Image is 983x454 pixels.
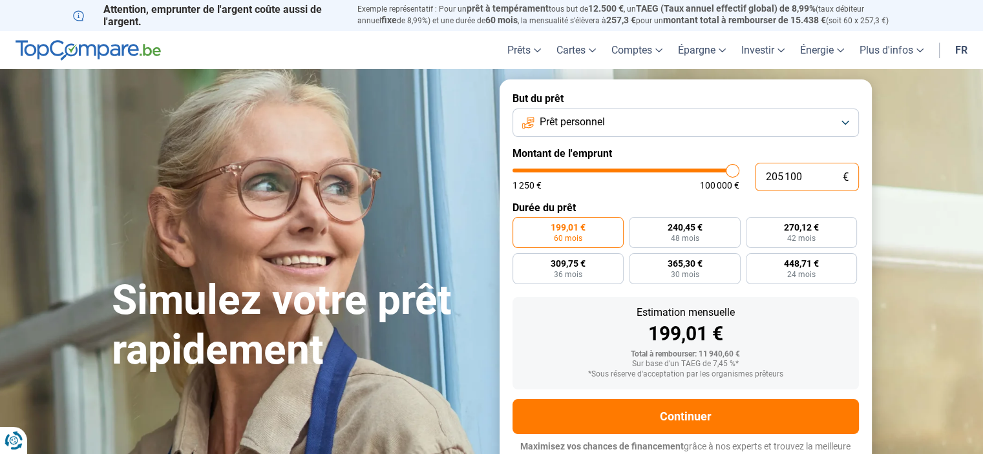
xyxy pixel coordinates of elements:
span: Maximisez vos chances de financement [520,441,684,451]
span: 60 mois [485,15,518,25]
h1: Simulez votre prêt rapidement [112,276,484,375]
label: But du prêt [513,92,859,105]
span: 240,45 € [667,223,702,232]
a: Cartes [549,31,604,69]
div: Estimation mensuelle [523,307,849,318]
a: Épargne [670,31,734,69]
p: Attention, emprunter de l'argent coûte aussi de l'argent. [73,3,342,28]
button: Prêt personnel [513,108,859,137]
a: Énergie [792,31,852,69]
a: Investir [734,31,792,69]
span: Prêt personnel [540,115,605,129]
span: 100 000 € [700,181,739,190]
span: 448,71 € [784,259,819,268]
a: Plus d'infos [852,31,931,69]
span: 309,75 € [551,259,586,268]
span: 30 mois [670,271,699,278]
span: 1 250 € [513,181,542,190]
span: TAEG (Taux annuel effectif global) de 8,99% [636,3,816,14]
a: fr [947,31,975,69]
span: fixe [381,15,397,25]
div: Total à rembourser: 11 940,60 € [523,350,849,359]
span: 36 mois [554,271,582,278]
span: 199,01 € [551,223,586,232]
div: *Sous réserve d'acceptation par les organismes prêteurs [523,370,849,379]
span: 48 mois [670,234,699,242]
span: montant total à rembourser de 15.438 € [663,15,826,25]
span: prêt à tempérament [467,3,549,14]
a: Comptes [604,31,670,69]
span: 257,3 € [606,15,636,25]
button: Continuer [513,399,859,434]
span: 365,30 € [667,259,702,268]
span: € [843,172,849,183]
label: Montant de l'emprunt [513,147,859,160]
span: 270,12 € [784,223,819,232]
label: Durée du prêt [513,201,859,214]
div: Sur base d'un TAEG de 7,45 %* [523,360,849,369]
span: 60 mois [554,234,582,242]
div: 199,01 € [523,324,849,344]
img: TopCompare [16,40,161,61]
span: 24 mois [787,271,816,278]
span: 12.500 € [588,3,624,14]
p: Exemple représentatif : Pour un tous but de , un (taux débiteur annuel de 8,99%) et une durée de ... [357,3,911,26]
a: Prêts [500,31,549,69]
span: 42 mois [787,234,816,242]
